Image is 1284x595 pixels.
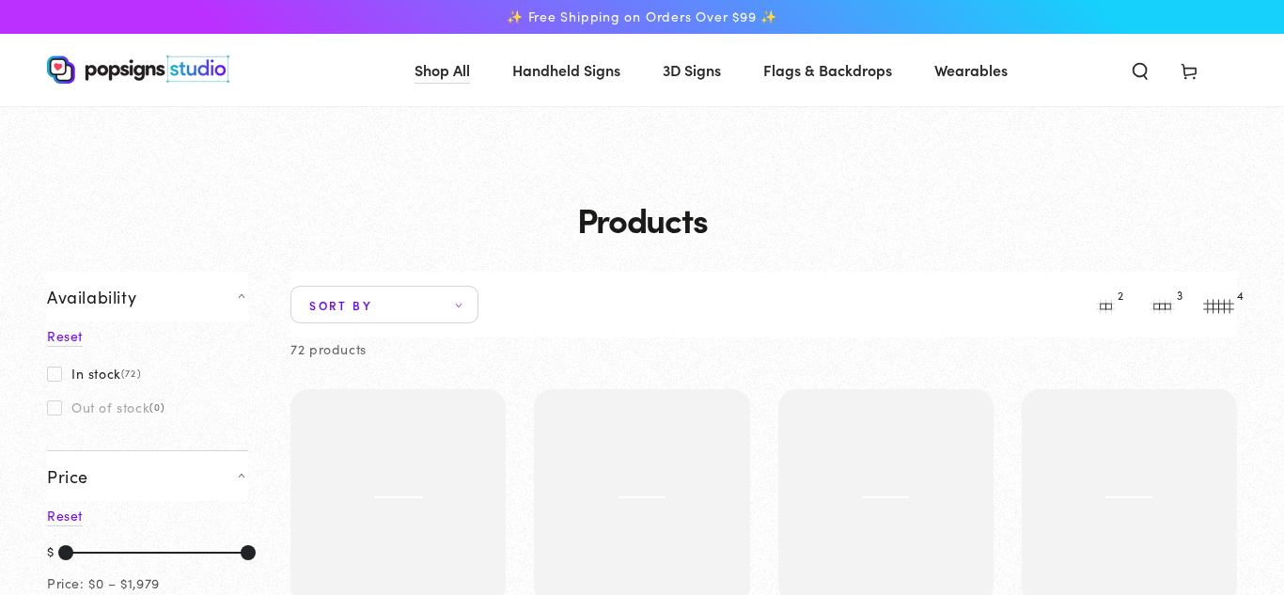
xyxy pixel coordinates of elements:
summary: Price [47,450,248,501]
label: In stock [47,366,141,381]
p: 72 products [290,337,367,361]
div: Price: $0 – $1,979 [47,572,160,595]
img: Popsigns Studio [47,55,229,84]
span: Availability [47,286,136,307]
button: 2 [1087,286,1124,323]
label: Out of stock [47,399,164,415]
summary: Availability [47,272,248,321]
a: Wearables [920,45,1022,95]
summary: Search our site [1116,49,1165,90]
div: $ [47,540,55,566]
a: Handheld Signs [498,45,634,95]
span: Flags & Backdrops [763,56,892,84]
h1: Products [47,200,1237,238]
summary: Sort by [290,286,478,323]
a: 3D Signs [649,45,735,95]
span: (72) [121,368,141,379]
span: Handheld Signs [512,56,620,84]
span: Shop All [415,56,470,84]
span: 3D Signs [663,56,721,84]
a: Shop All [400,45,484,95]
a: Reset [47,326,83,347]
span: Price [47,465,88,487]
span: ✨ Free Shipping on Orders Over $99 ✨ [507,8,777,25]
span: Wearables [934,56,1008,84]
a: Reset [47,506,83,526]
span: (0) [149,401,164,413]
a: Flags & Backdrops [749,45,906,95]
button: 3 [1143,286,1181,323]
